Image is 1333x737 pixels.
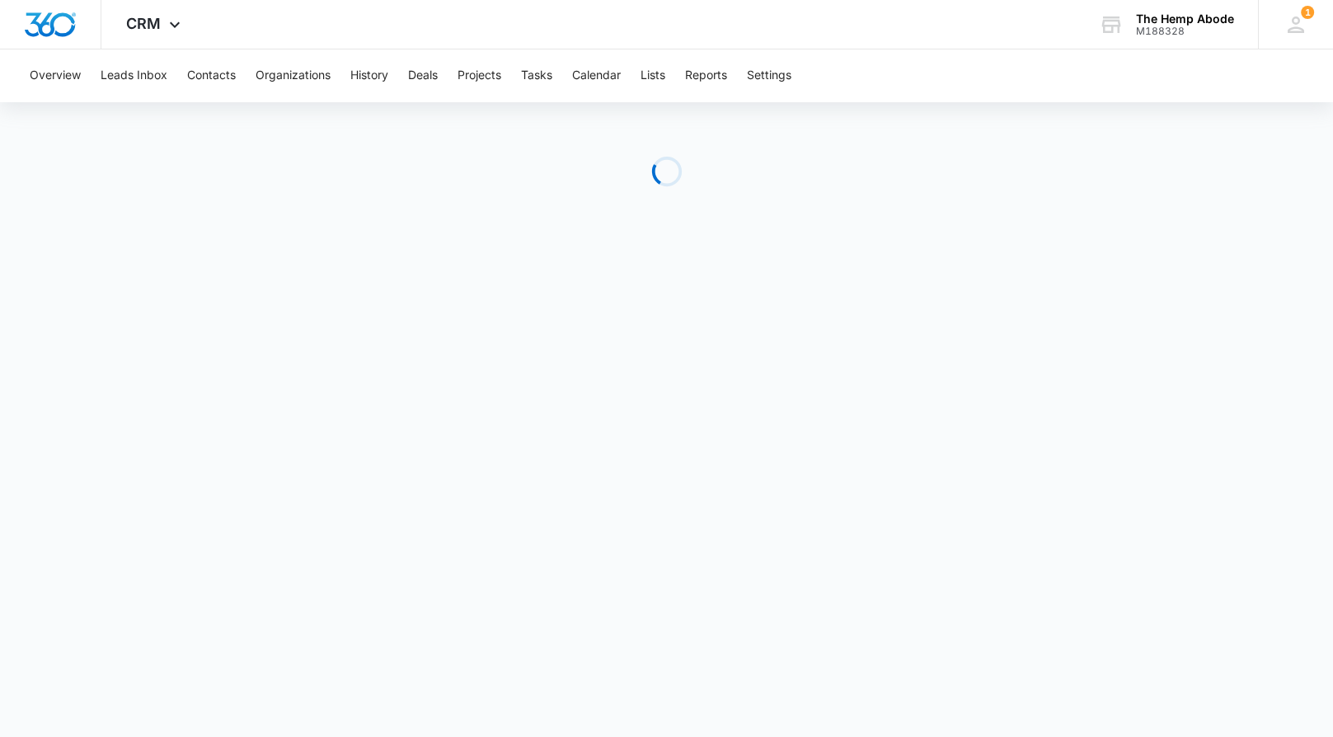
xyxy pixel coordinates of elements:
[641,49,665,102] button: Lists
[350,49,388,102] button: History
[30,49,81,102] button: Overview
[685,49,727,102] button: Reports
[408,49,438,102] button: Deals
[747,49,791,102] button: Settings
[572,49,621,102] button: Calendar
[1301,6,1314,19] span: 1
[1136,26,1234,37] div: account id
[126,15,161,32] span: CRM
[187,49,236,102] button: Contacts
[1301,6,1314,19] div: notifications count
[101,49,167,102] button: Leads Inbox
[458,49,501,102] button: Projects
[256,49,331,102] button: Organizations
[1136,12,1234,26] div: account name
[521,49,552,102] button: Tasks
